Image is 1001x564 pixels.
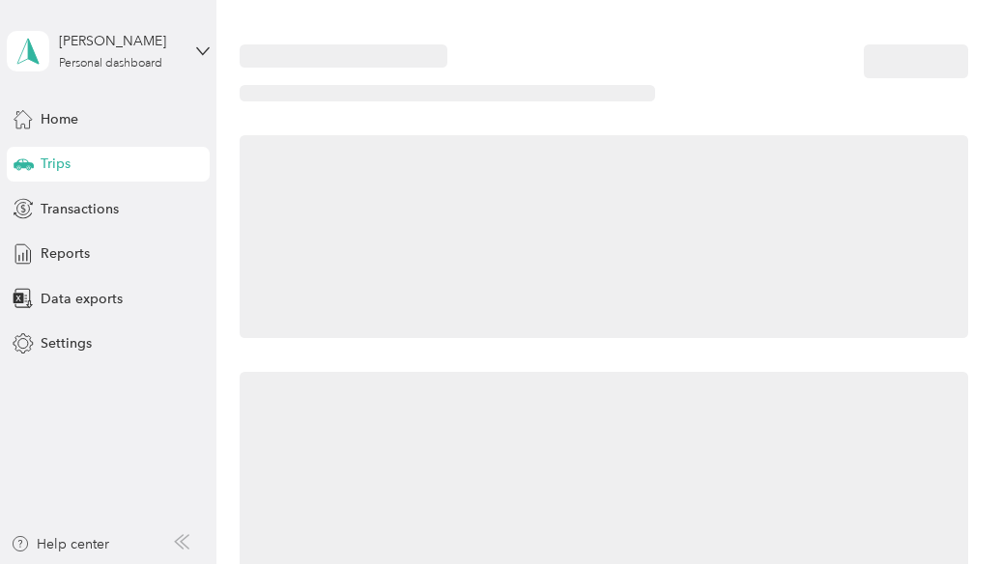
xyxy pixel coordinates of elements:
span: Trips [41,154,71,174]
span: Home [41,109,78,129]
span: Settings [41,333,92,353]
span: Transactions [41,199,119,219]
div: [PERSON_NAME] [59,31,180,51]
iframe: Everlance-gr Chat Button Frame [893,456,1001,564]
div: Personal dashboard [59,58,162,70]
button: Help center [11,534,109,554]
span: Data exports [41,289,123,309]
span: Reports [41,243,90,264]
